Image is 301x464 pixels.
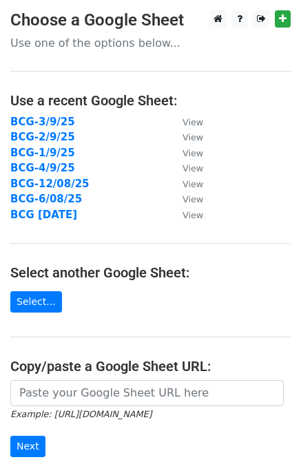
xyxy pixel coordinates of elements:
[10,409,152,419] small: Example: [URL][DOMAIN_NAME]
[169,116,203,128] a: View
[169,162,203,174] a: View
[10,436,45,457] input: Next
[10,291,62,313] a: Select...
[10,209,77,221] a: BCG [DATE]
[183,194,203,204] small: View
[10,380,284,406] input: Paste your Google Sheet URL here
[183,132,203,143] small: View
[10,92,291,109] h4: Use a recent Google Sheet:
[169,209,203,221] a: View
[10,264,291,281] h4: Select another Google Sheet:
[183,148,203,158] small: View
[169,147,203,159] a: View
[183,210,203,220] small: View
[10,36,291,50] p: Use one of the options below...
[10,147,75,159] a: BCG-1/9/25
[10,162,75,174] a: BCG-4/9/25
[183,179,203,189] small: View
[183,117,203,127] small: View
[10,193,82,205] a: BCG-6/08/25
[183,163,203,173] small: View
[10,178,90,190] a: BCG-12/08/25
[10,10,291,30] h3: Choose a Google Sheet
[10,131,75,143] a: BCG-2/9/25
[169,193,203,205] a: View
[10,358,291,375] h4: Copy/paste a Google Sheet URL:
[10,116,75,128] a: BCG-3/9/25
[169,178,203,190] a: View
[169,131,203,143] a: View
